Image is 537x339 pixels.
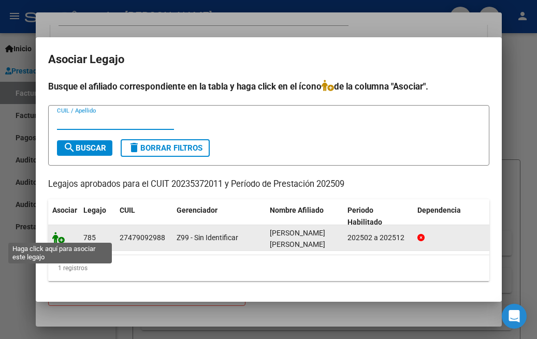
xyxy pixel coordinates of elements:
[79,199,115,233] datatable-header-cell: Legajo
[266,199,343,233] datatable-header-cell: Nombre Afiliado
[270,229,325,249] span: GALINDEZ ORTIZ CIELO ISABEL
[48,178,489,191] p: Legajos aprobados para el CUIT 20235372011 y Período de Prestación 202509
[413,199,491,233] datatable-header-cell: Dependencia
[52,206,77,214] span: Asociar
[57,140,112,156] button: Buscar
[48,199,79,233] datatable-header-cell: Asociar
[120,206,135,214] span: CUIL
[177,233,238,242] span: Z99 - Sin Identificar
[120,232,165,244] div: 27479092988
[343,199,413,233] datatable-header-cell: Periodo Habilitado
[83,233,96,242] span: 785
[121,139,210,157] button: Borrar Filtros
[48,50,489,69] h2: Asociar Legajo
[270,206,324,214] span: Nombre Afiliado
[347,232,409,244] div: 202502 a 202512
[502,304,527,329] div: Open Intercom Messenger
[63,141,76,154] mat-icon: search
[48,80,489,93] h4: Busque el afiliado correspondiente en la tabla y haga click en el ícono de la columna "Asociar".
[83,206,106,214] span: Legajo
[48,255,489,281] div: 1 registros
[417,206,461,214] span: Dependencia
[177,206,217,214] span: Gerenciador
[172,199,266,233] datatable-header-cell: Gerenciador
[347,206,382,226] span: Periodo Habilitado
[115,199,172,233] datatable-header-cell: CUIL
[63,143,106,153] span: Buscar
[128,143,202,153] span: Borrar Filtros
[128,141,140,154] mat-icon: delete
